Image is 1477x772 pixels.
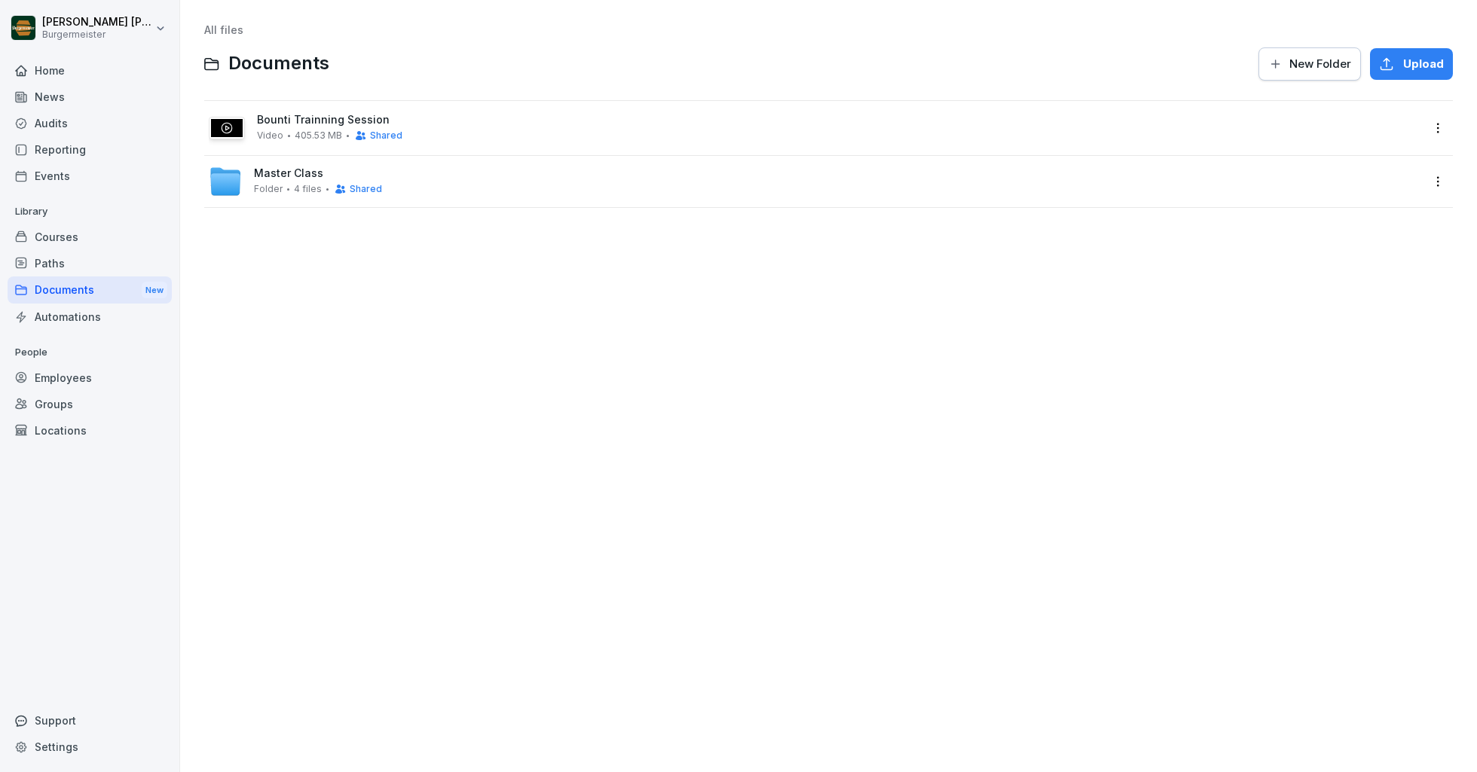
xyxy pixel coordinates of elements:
[254,167,323,180] span: Master Class
[8,340,172,365] p: People
[8,417,172,444] a: Locations
[295,130,342,141] span: 405.53 MB
[8,200,172,224] p: Library
[1403,56,1444,72] span: Upload
[142,282,167,299] div: New
[8,57,172,84] a: Home
[254,184,283,194] span: Folder
[1370,48,1453,80] button: Upload
[204,23,243,36] a: All files
[8,110,172,136] a: Audits
[1289,56,1351,72] span: New Folder
[8,276,172,304] div: Documents
[8,224,172,250] a: Courses
[8,707,172,734] div: Support
[8,276,172,304] a: DocumentsNew
[228,53,329,75] span: Documents
[42,16,152,29] p: [PERSON_NAME] [PERSON_NAME] [PERSON_NAME]
[8,250,172,276] a: Paths
[350,184,382,194] span: Shared
[8,365,172,391] a: Employees
[8,136,172,163] a: Reporting
[257,114,1421,127] span: Bounti Trainning Session
[209,165,1421,198] a: Master ClassFolder4 filesShared
[8,163,172,189] a: Events
[294,184,322,194] span: 4 files
[42,29,152,40] p: Burgermeister
[370,130,402,141] span: Shared
[8,84,172,110] a: News
[1258,47,1361,81] button: New Folder
[8,391,172,417] a: Groups
[257,130,283,141] span: Video
[8,734,172,760] a: Settings
[8,304,172,330] a: Automations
